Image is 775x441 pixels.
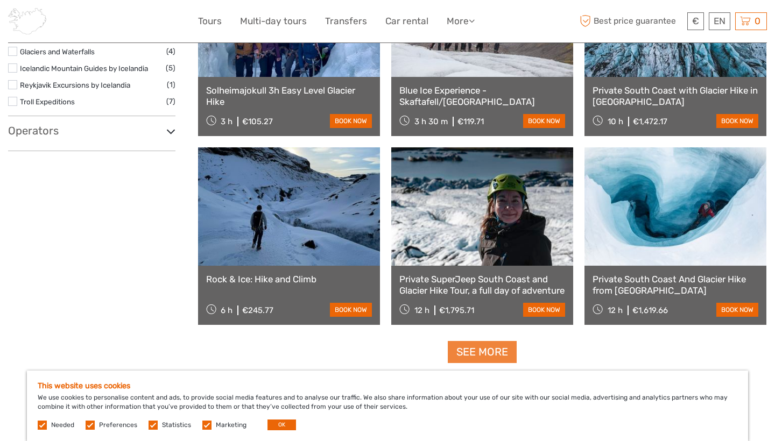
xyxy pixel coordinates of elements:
a: Car rental [385,13,428,29]
a: Transfers [325,13,367,29]
a: Private SuperJeep South Coast and Glacier Hike Tour, a full day of adventure [399,274,565,296]
span: 10 h [608,117,623,126]
label: Marketing [216,421,246,430]
div: We use cookies to personalise content and ads, to provide social media features and to analyse ou... [27,371,748,441]
div: €119.71 [457,117,484,126]
a: Icelandic Mountain Guides by Icelandia [20,64,148,73]
a: Troll Expeditions [20,97,75,106]
a: See more [448,341,517,363]
a: Private South Coast with Glacier Hike in [GEOGRAPHIC_DATA] [593,85,758,107]
span: (5) [166,62,175,74]
h3: Operators [8,124,175,137]
a: book now [330,303,372,317]
h5: This website uses cookies [38,381,737,390]
div: EN [709,12,730,30]
button: OK [267,419,296,430]
span: Best price guarantee [577,12,685,30]
label: Statistics [162,421,191,430]
img: 316-a2ef4bb3-083b-4957-8bb0-c38df5cb53f6_logo_small.jpg [8,8,46,34]
span: 6 h [221,305,232,315]
a: book now [716,303,758,317]
span: (7) [166,95,175,108]
div: €1,795.71 [439,305,474,315]
a: Multi-day tours [240,13,307,29]
div: €1,472.17 [633,117,667,126]
span: 3 h 30 m [414,117,448,126]
div: €1,619.66 [632,305,668,315]
a: book now [330,114,372,128]
a: Tours [198,13,222,29]
span: (4) [166,45,175,58]
a: Private South Coast And Glacier Hike from [GEOGRAPHIC_DATA] [593,274,758,296]
span: (1) [167,79,175,91]
label: Needed [51,421,74,430]
a: book now [523,303,565,317]
div: €105.27 [242,117,273,126]
a: Rock & Ice: Hike and Climb [206,274,372,284]
div: €245.77 [242,305,273,315]
label: Preferences [99,421,137,430]
span: 3 h [221,117,232,126]
a: Solheimajokull 3h Easy Level Glacier Hike [206,85,372,107]
a: Glaciers and Waterfalls [20,47,95,56]
a: Blue Ice Experience - Skaftafell/[GEOGRAPHIC_DATA] [399,85,565,107]
a: Reykjavik Excursions by Icelandia [20,81,130,89]
a: book now [716,114,758,128]
span: 0 [753,16,762,26]
a: book now [523,114,565,128]
span: 12 h [608,305,623,315]
span: 12 h [414,305,429,315]
a: More [447,13,475,29]
span: € [692,16,699,26]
